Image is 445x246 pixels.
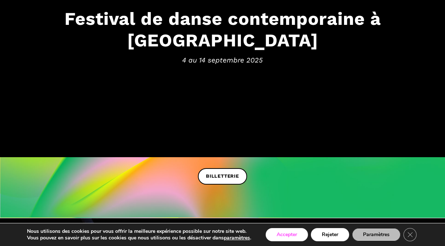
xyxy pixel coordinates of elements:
button: Rejeter [311,228,349,241]
p: Nous utilisons des cookies pour vous offrir la meilleure expérience possible sur notre site web. [27,228,251,235]
button: Close GDPR Cookie Banner [403,228,417,241]
button: Paramètres [352,228,401,241]
button: Accepter [266,228,308,241]
h3: Festival de danse contemporaine à [GEOGRAPHIC_DATA] [7,8,438,51]
a: BILLETTERIE [198,168,247,185]
button: paramètres [224,235,250,241]
span: BILLETTERIE [206,173,239,180]
p: Vous pouvez en savoir plus sur les cookies que nous utilisons ou les désactiver dans . [27,235,251,241]
span: 4 au 14 septembre 2025 [7,54,438,65]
